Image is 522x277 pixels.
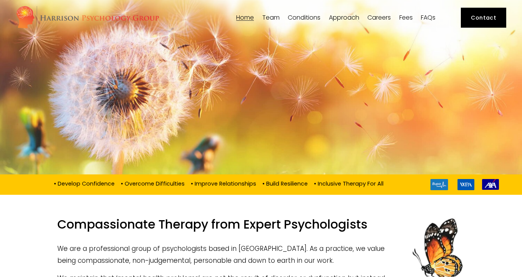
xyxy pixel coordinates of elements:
[288,14,320,21] a: folder dropdown
[236,14,254,21] a: Home
[57,217,465,237] h1: Compassionate Therapy from Expert Psychologists
[288,15,320,21] span: Conditions
[262,14,280,21] a: folder dropdown
[329,15,359,21] span: Approach
[16,5,159,30] img: Harrison Psychology Group
[23,179,417,187] p: • Develop Confidence • Overcome Difficulties • Improve Relationships • Build Resilience • Inclusi...
[367,14,391,21] a: Careers
[57,243,465,266] p: We are a professional group of psychologists based in [GEOGRAPHIC_DATA]. As a practice, we value ...
[329,14,359,21] a: folder dropdown
[461,8,507,28] a: Contact
[399,14,413,21] a: Fees
[262,15,280,21] span: Team
[421,14,435,21] a: FAQs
